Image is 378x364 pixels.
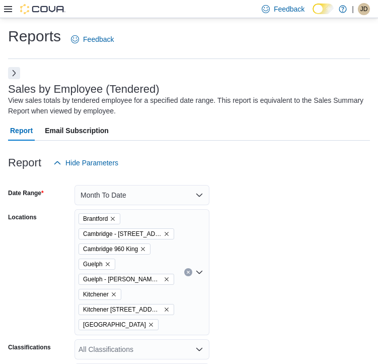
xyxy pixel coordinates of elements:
[79,228,174,239] span: Cambridge - 51 Main St
[79,213,120,224] span: Brantford
[360,3,368,15] span: JD
[10,120,33,141] span: Report
[195,345,203,353] button: Open list of options
[313,4,334,14] input: Dark Mode
[140,246,146,252] button: Remove Cambridge 960 King from selection in this group
[164,307,170,313] button: Remove Kitchener 1 Queen St from selection in this group
[83,229,162,239] span: Cambridge - [STREET_ADDRESS]
[83,244,138,254] span: Cambridge 960 King
[83,320,146,330] span: [GEOGRAPHIC_DATA]
[83,305,162,315] span: Kitchener [STREET_ADDRESS]
[148,322,154,328] button: Remove Mississauga from selection in this group
[8,67,20,79] button: Next
[8,157,41,169] h3: Report
[8,189,44,197] label: Date Range
[8,343,51,351] label: Classifications
[111,291,117,297] button: Remove Kitchener from selection in this group
[74,185,209,205] button: Month To Date
[45,120,109,141] span: Email Subscription
[83,289,109,299] span: Kitchener
[83,274,162,284] span: Guelph - [PERSON_NAME] Gate
[79,304,174,315] span: Kitchener 1 Queen St
[164,231,170,237] button: Remove Cambridge - 51 Main St from selection in this group
[105,261,111,267] button: Remove Guelph from selection in this group
[79,274,174,285] span: Guelph - Gordon Gate
[195,268,203,276] button: Open list of options
[8,95,365,116] div: View sales totals by tendered employee for a specified date range. This report is equivalent to t...
[79,259,115,270] span: Guelph
[83,214,108,224] span: Brantford
[8,83,160,95] h3: Sales by Employee (Tendered)
[274,4,305,14] span: Feedback
[358,3,370,15] div: Jessica Devereux
[8,26,61,46] h1: Reports
[83,259,103,269] span: Guelph
[352,3,354,15] p: |
[20,4,65,14] img: Cova
[184,268,192,276] button: Clear input
[65,158,118,168] span: Hide Parameters
[79,319,159,330] span: Mississauga
[67,29,118,49] a: Feedback
[110,216,116,222] button: Remove Brantford from selection in this group
[164,276,170,282] button: Remove Guelph - Gordon Gate from selection in this group
[8,213,37,221] label: Locations
[79,289,121,300] span: Kitchener
[79,244,150,255] span: Cambridge 960 King
[83,34,114,44] span: Feedback
[49,153,122,173] button: Hide Parameters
